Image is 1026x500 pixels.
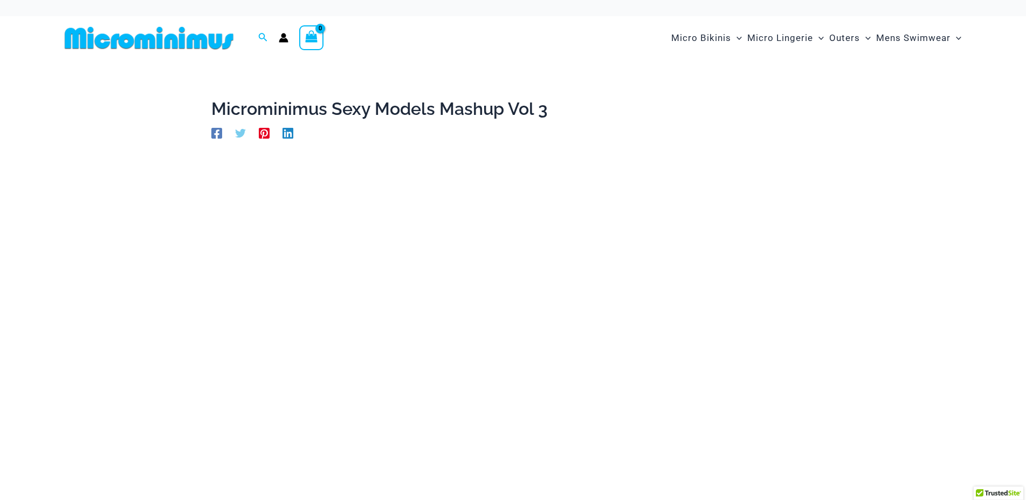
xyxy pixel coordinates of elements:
a: Search icon link [258,31,268,45]
span: Outers [829,24,860,52]
a: View Shopping Cart, empty [299,25,324,50]
span: Micro Bikinis [671,24,731,52]
span: Menu Toggle [951,24,961,52]
a: OutersMenu ToggleMenu Toggle [827,22,873,54]
a: Micro LingerieMenu ToggleMenu Toggle [745,22,827,54]
h1: Microminimus Sexy Models Mashup Vol 3 [211,99,815,119]
a: Twitter [235,127,246,139]
span: Menu Toggle [813,24,824,52]
a: Linkedin [283,127,293,139]
a: Mens SwimwearMenu ToggleMenu Toggle [873,22,964,54]
span: Mens Swimwear [876,24,951,52]
a: Micro BikinisMenu ToggleMenu Toggle [669,22,745,54]
span: Menu Toggle [731,24,742,52]
a: Pinterest [259,127,270,139]
nav: Site Navigation [667,20,966,56]
a: Account icon link [279,33,288,43]
span: Menu Toggle [860,24,871,52]
a: Facebook [211,127,222,139]
img: MM SHOP LOGO FLAT [60,26,238,50]
span: Micro Lingerie [747,24,813,52]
